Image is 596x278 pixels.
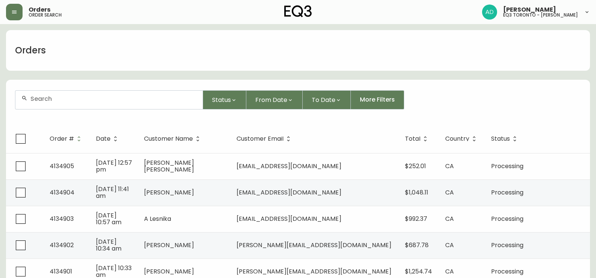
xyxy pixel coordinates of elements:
[312,95,335,105] span: To Date
[50,135,84,142] span: Order #
[50,137,74,141] span: Order #
[203,90,246,109] button: Status
[303,90,351,109] button: To Date
[503,13,578,17] h5: eq3 toronto - [PERSON_NAME]
[445,162,454,170] span: CA
[237,135,293,142] span: Customer Email
[405,188,428,197] span: $1,048.11
[144,158,194,174] span: [PERSON_NAME] [PERSON_NAME]
[491,162,523,170] span: Processing
[405,162,426,170] span: $252.01
[360,96,395,104] span: More Filters
[491,137,510,141] span: Status
[445,137,469,141] span: Country
[50,267,72,276] span: 4134901
[284,5,312,17] img: logo
[144,135,203,142] span: Customer Name
[50,241,74,249] span: 4134902
[30,95,197,102] input: Search
[50,188,74,197] span: 4134904
[445,188,454,197] span: CA
[255,95,287,105] span: From Date
[503,7,556,13] span: [PERSON_NAME]
[246,90,303,109] button: From Date
[29,13,62,17] h5: order search
[491,188,523,197] span: Processing
[491,135,520,142] span: Status
[144,214,171,223] span: A Lesnika
[144,267,194,276] span: [PERSON_NAME]
[491,241,523,249] span: Processing
[405,214,427,223] span: $992.37
[96,185,129,200] span: [DATE] 11:41 am
[212,95,231,105] span: Status
[405,137,420,141] span: Total
[237,162,341,170] span: [EMAIL_ADDRESS][DOMAIN_NAME]
[144,241,194,249] span: [PERSON_NAME]
[29,7,50,13] span: Orders
[405,241,429,249] span: $687.78
[491,214,523,223] span: Processing
[445,267,454,276] span: CA
[445,135,479,142] span: Country
[237,214,341,223] span: [EMAIL_ADDRESS][DOMAIN_NAME]
[491,267,523,276] span: Processing
[96,237,121,253] span: [DATE] 10:34 am
[15,44,46,57] h1: Orders
[482,5,497,20] img: 5042b7eed22bbf7d2bc86013784b9872
[237,267,391,276] span: [PERSON_NAME][EMAIL_ADDRESS][DOMAIN_NAME]
[96,135,120,142] span: Date
[237,137,284,141] span: Customer Email
[144,137,193,141] span: Customer Name
[96,137,111,141] span: Date
[237,188,341,197] span: [EMAIL_ADDRESS][DOMAIN_NAME]
[96,211,121,226] span: [DATE] 10:57 am
[405,267,432,276] span: $1,254.74
[237,241,391,249] span: [PERSON_NAME][EMAIL_ADDRESS][DOMAIN_NAME]
[144,188,194,197] span: [PERSON_NAME]
[405,135,430,142] span: Total
[445,214,454,223] span: CA
[96,158,132,174] span: [DATE] 12:57 pm
[50,214,74,223] span: 4134903
[351,90,404,109] button: More Filters
[50,162,74,170] span: 4134905
[445,241,454,249] span: CA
